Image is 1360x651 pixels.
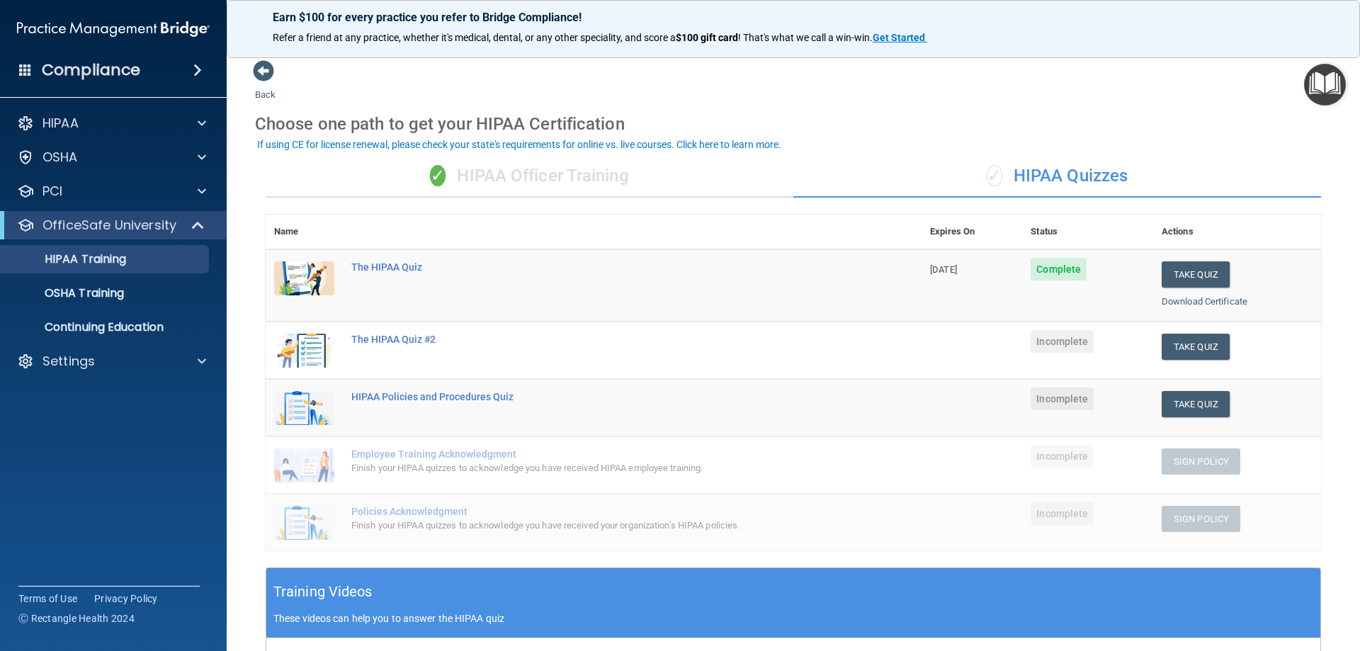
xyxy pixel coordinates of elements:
button: Take Quiz [1162,261,1230,288]
a: HIPAA [17,115,206,132]
p: HIPAA [42,115,79,132]
a: OSHA [17,149,206,166]
button: Take Quiz [1162,334,1230,360]
span: Incomplete [1031,445,1094,468]
span: Refer a friend at any practice, whether it's medical, dental, or any other speciality, and score a [273,32,676,43]
a: Settings [17,353,206,370]
a: Back [255,72,276,100]
p: PCI [42,183,62,200]
button: Open Resource Center [1304,64,1346,106]
div: Employee Training Acknowledgment [351,448,851,460]
span: Ⓒ Rectangle Health 2024 [18,611,135,625]
p: Continuing Education [9,320,203,334]
div: Finish your HIPAA quizzes to acknowledge you have received HIPAA employee training. [351,460,851,477]
div: Choose one path to get your HIPAA Certification [255,103,1332,145]
div: HIPAA Policies and Procedures Quiz [351,391,851,402]
div: HIPAA Quizzes [793,155,1321,198]
span: ✓ [987,165,1002,186]
span: Incomplete [1031,502,1094,525]
span: Incomplete [1031,387,1094,410]
th: Expires On [922,215,1022,249]
div: The HIPAA Quiz #2 [351,334,851,345]
th: Actions [1153,215,1321,249]
p: OSHA [42,149,78,166]
th: Name [266,215,343,249]
p: Settings [42,353,95,370]
span: ! That's what we call a win-win. [738,32,873,43]
a: PCI [17,183,206,200]
p: These videos can help you to answer the HIPAA quiz [273,613,1313,624]
span: Complete [1031,258,1087,281]
div: The HIPAA Quiz [351,261,851,273]
button: If using CE for license renewal, please check your state's requirements for online vs. live cours... [255,137,783,152]
th: Status [1022,215,1153,249]
p: OfficeSafe University [42,217,176,234]
a: Download Certificate [1162,296,1247,307]
p: OSHA Training [9,286,124,300]
h5: Training Videos [273,579,373,604]
button: Sign Policy [1162,506,1240,532]
img: PMB logo [17,15,210,43]
button: Take Quiz [1162,391,1230,417]
a: Terms of Use [18,591,77,606]
h4: Compliance [42,60,140,80]
a: Get Started [873,32,927,43]
p: HIPAA Training [9,252,126,266]
span: Incomplete [1031,330,1094,353]
span: [DATE] [930,264,957,275]
div: Policies Acknowledgment [351,506,851,517]
strong: $100 gift card [676,32,738,43]
span: ✓ [430,165,446,186]
p: Earn $100 for every practice you refer to Bridge Compliance! [273,11,1314,24]
a: Privacy Policy [94,591,158,606]
div: Finish your HIPAA quizzes to acknowledge you have received your organization’s HIPAA policies. [351,517,851,534]
strong: Get Started [873,32,925,43]
div: If using CE for license renewal, please check your state's requirements for online vs. live cours... [257,140,781,149]
a: OfficeSafe University [17,217,205,234]
button: Sign Policy [1162,448,1240,475]
div: HIPAA Officer Training [266,155,793,198]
